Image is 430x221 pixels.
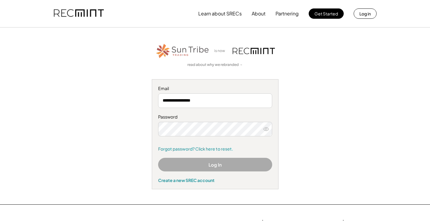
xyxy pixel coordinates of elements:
[252,8,266,20] button: About
[158,114,272,120] div: Password
[309,8,344,19] button: Get Started
[158,158,272,171] button: Log In
[198,8,242,20] button: Learn about SRECs
[158,177,272,183] div: Create a new SREC account
[187,62,243,67] a: read about why we rebranded →
[354,8,377,19] button: Log in
[155,43,210,59] img: STT_Horizontal_Logo%2B-%2BColor.png
[158,146,272,152] a: Forgot password? Click here to reset.
[276,8,299,20] button: Partnering
[158,86,272,92] div: Email
[233,48,275,54] img: recmint-logotype%403x.png
[54,3,104,24] img: recmint-logotype%403x.png
[213,48,230,54] div: is now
